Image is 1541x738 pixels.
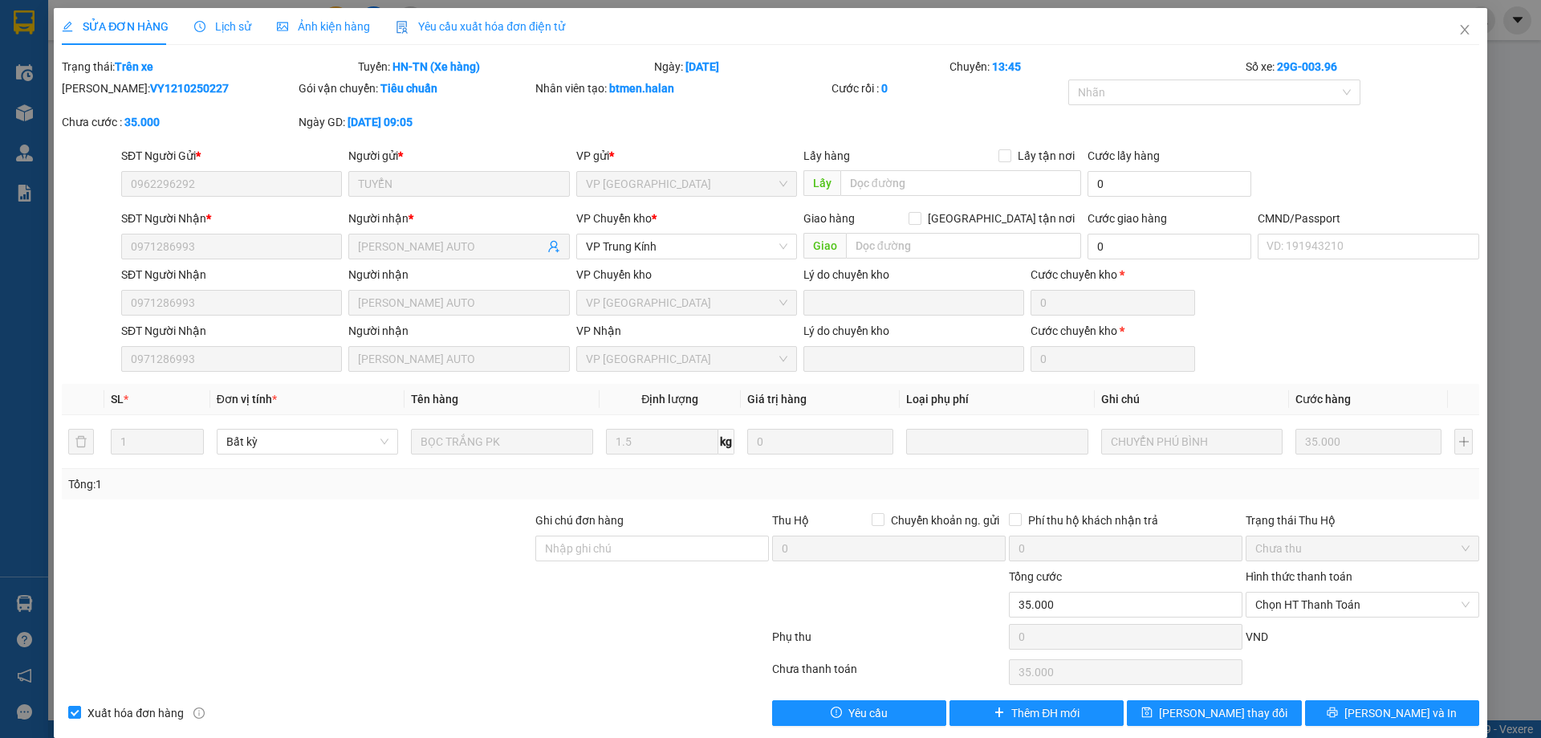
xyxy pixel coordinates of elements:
b: Tiêu chuẩn [380,82,437,95]
div: Tổng: 1 [68,475,595,493]
div: Người nhận [348,322,569,340]
b: VY1210250227 [150,82,229,95]
span: Chọn HT Thanh Toán [1255,593,1470,617]
div: Ngày: [653,58,949,75]
span: Thu Hộ [772,514,809,527]
div: Chưa cước : [62,113,295,131]
span: Lấy [803,170,840,196]
div: Gói vận chuyển: [299,80,532,97]
span: Đơn vị tính [217,393,277,406]
span: Xuất hóa đơn hàng [81,704,190,722]
div: Cước chuyển kho [1031,266,1194,283]
span: exclamation-circle [831,707,842,720]
div: Trạng thái Thu Hộ [1246,512,1479,529]
div: Phụ thu [770,628,1007,656]
span: Lấy tận nơi [1011,147,1081,165]
input: 0 [747,429,893,455]
span: VP Phú Bình [586,347,787,371]
b: 0 [881,82,888,95]
b: [DATE] [685,60,719,73]
div: Người nhận [348,266,569,283]
input: Cước lấy hàng [1088,171,1251,197]
span: Giao [803,233,846,259]
span: VP Trung Kính [586,234,787,259]
span: Tên hàng [411,393,458,406]
span: VND [1246,630,1268,643]
span: Thêm ĐH mới [1011,704,1080,722]
div: Nhân viên tạo: [535,80,828,97]
span: info-circle [193,707,205,719]
span: Yêu cầu xuất hóa đơn điện tử [396,20,565,33]
span: SL [111,393,124,406]
input: Dọc đường [840,170,1081,196]
b: 35.000 [124,116,160,128]
label: Hình thức thanh toán [1246,570,1352,583]
span: clock-circle [194,21,205,32]
input: Ghi chú đơn hàng [535,536,769,561]
input: Dọc đường [846,233,1081,259]
span: kg [718,429,734,455]
div: SĐT Người Nhận [121,322,342,340]
th: Ghi chú [1095,384,1289,415]
span: Tổng cước [1009,570,1062,583]
span: Bất kỳ [226,430,388,454]
span: Định lượng [641,393,698,406]
span: Giá trị hàng [747,393,807,406]
span: user-add [547,240,560,253]
div: Người gửi [348,147,569,165]
button: save[PERSON_NAME] thay đổi [1127,700,1301,726]
span: Ảnh kiện hàng [277,20,370,33]
span: save [1141,707,1153,720]
span: [GEOGRAPHIC_DATA] tận nơi [921,210,1081,227]
input: VD: Bàn, Ghế [411,429,592,455]
span: VP Chuyển kho [576,212,652,225]
div: Lý do chuyển kho [803,322,1024,340]
button: exclamation-circleYêu cầu [772,700,946,726]
div: Chưa thanh toán [770,660,1007,688]
div: Số xe: [1244,58,1481,75]
label: Cước lấy hàng [1088,149,1160,162]
span: [PERSON_NAME] thay đổi [1159,704,1287,722]
span: VP Yên Bình [586,291,787,315]
button: plus [1454,429,1472,455]
div: VP Chuyển kho [576,266,797,283]
span: VP Vĩnh Yên [586,172,787,196]
button: plusThêm ĐH mới [949,700,1124,726]
span: Yêu cầu [848,704,888,722]
input: Ghi Chú [1101,429,1283,455]
span: [PERSON_NAME] và In [1344,704,1457,722]
div: Lý do chuyển kho [803,266,1024,283]
span: edit [62,21,73,32]
span: plus [994,707,1005,720]
div: Ngày GD: [299,113,532,131]
img: icon [396,21,409,34]
div: Tuyến: [356,58,653,75]
div: Cước rồi : [831,80,1065,97]
div: Trạng thái: [60,58,356,75]
b: 13:45 [992,60,1021,73]
div: [PERSON_NAME]: [62,80,295,97]
span: printer [1327,707,1338,720]
span: Lịch sử [194,20,251,33]
input: Cước giao hàng [1088,234,1251,259]
span: Chuyển khoản ng. gửi [884,512,1006,529]
div: Cước chuyển kho [1031,322,1194,340]
button: Close [1442,8,1487,53]
div: CMND/Passport [1258,210,1478,227]
b: btmen.halan [609,82,674,95]
div: SĐT Người Nhận [121,266,342,283]
th: Loại phụ phí [900,384,1094,415]
label: Ghi chú đơn hàng [535,514,624,527]
input: 0 [1295,429,1441,455]
button: printer[PERSON_NAME] và In [1305,700,1479,726]
div: Chuyến: [948,58,1244,75]
b: [DATE] 09:05 [348,116,413,128]
span: close [1458,23,1471,36]
label: Cước giao hàng [1088,212,1167,225]
b: Trên xe [115,60,153,73]
span: Phí thu hộ khách nhận trả [1022,512,1165,529]
span: SỬA ĐƠN HÀNG [62,20,169,33]
button: delete [68,429,94,455]
div: VP Nhận [576,322,797,340]
span: Chưa thu [1255,536,1470,561]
